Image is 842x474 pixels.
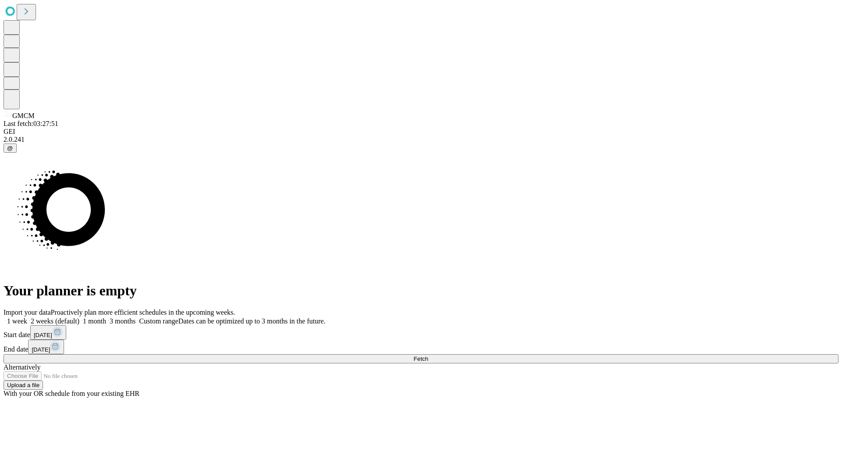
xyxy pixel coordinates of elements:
[12,112,35,119] span: GMCM
[30,325,66,340] button: [DATE]
[31,317,79,325] span: 2 weeks (default)
[7,145,13,151] span: @
[7,317,27,325] span: 1 week
[4,363,40,371] span: Alternatively
[4,325,838,340] div: Start date
[34,332,52,338] span: [DATE]
[4,136,838,144] div: 2.0.241
[4,283,838,299] h1: Your planner is empty
[4,381,43,390] button: Upload a file
[4,340,838,354] div: End date
[83,317,106,325] span: 1 month
[4,128,838,136] div: GEI
[4,144,17,153] button: @
[51,309,235,316] span: Proactively plan more efficient schedules in the upcoming weeks.
[4,309,51,316] span: Import your data
[178,317,325,325] span: Dates can be optimized up to 3 months in the future.
[110,317,136,325] span: 3 months
[32,346,50,353] span: [DATE]
[4,354,838,363] button: Fetch
[139,317,178,325] span: Custom range
[4,390,139,397] span: With your OR schedule from your existing EHR
[414,355,428,362] span: Fetch
[28,340,64,354] button: [DATE]
[4,120,58,127] span: Last fetch: 03:27:51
